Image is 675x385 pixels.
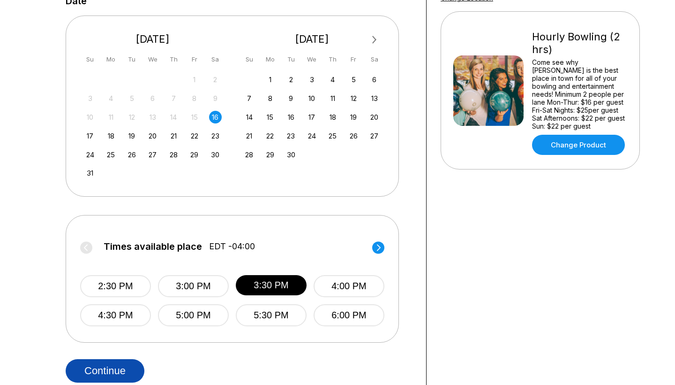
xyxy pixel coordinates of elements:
div: Choose Thursday, August 28th, 2025 [167,148,180,161]
div: Choose Thursday, September 25th, 2025 [326,130,339,142]
div: Not available Saturday, August 9th, 2025 [209,92,222,105]
div: Choose Monday, September 15th, 2025 [264,111,277,123]
div: Choose Tuesday, September 23rd, 2025 [285,130,297,142]
div: Choose Friday, August 29th, 2025 [188,148,201,161]
div: Choose Saturday, September 13th, 2025 [368,92,381,105]
div: Hourly Bowling (2 hrs) [532,31,627,56]
div: Come see why [PERSON_NAME] is the best place in town for all of your bowling and entertainment ne... [532,58,627,130]
div: We [146,53,159,66]
div: Th [326,53,339,66]
div: Choose Wednesday, September 17th, 2025 [306,111,318,123]
div: Choose Saturday, September 6th, 2025 [368,73,381,86]
div: Choose Sunday, September 21st, 2025 [243,130,255,142]
div: month 2025-08 [82,72,223,180]
span: EDT -04:00 [209,241,255,252]
div: Choose Saturday, August 23rd, 2025 [209,130,222,142]
div: Not available Friday, August 8th, 2025 [188,92,201,105]
button: 5:30 PM [236,304,307,326]
div: Choose Friday, September 26th, 2025 [347,130,360,142]
div: Su [84,53,97,66]
div: Choose Friday, September 12th, 2025 [347,92,360,105]
div: Mo [264,53,277,66]
div: Tu [285,53,297,66]
div: Not available Monday, August 11th, 2025 [105,111,117,123]
div: Not available Thursday, August 7th, 2025 [167,92,180,105]
div: Choose Monday, August 18th, 2025 [105,130,117,142]
button: 6:00 PM [314,304,384,326]
div: Choose Wednesday, September 3rd, 2025 [306,73,318,86]
div: Choose Sunday, August 24th, 2025 [84,148,97,161]
div: Choose Thursday, September 11th, 2025 [326,92,339,105]
div: Choose Saturday, August 16th, 2025 [209,111,222,123]
div: Sa [209,53,222,66]
div: Choose Monday, September 1st, 2025 [264,73,277,86]
div: Not available Monday, August 4th, 2025 [105,92,117,105]
div: Choose Sunday, September 14th, 2025 [243,111,255,123]
div: Choose Thursday, September 4th, 2025 [326,73,339,86]
div: Choose Wednesday, August 20th, 2025 [146,130,159,142]
div: Th [167,53,180,66]
img: Hourly Bowling (2 hrs) [453,55,524,126]
div: Choose Tuesday, September 9th, 2025 [285,92,297,105]
div: Choose Wednesday, September 10th, 2025 [306,92,318,105]
div: Fr [188,53,201,66]
div: Not available Sunday, August 3rd, 2025 [84,92,97,105]
button: 4:00 PM [314,275,384,297]
div: Choose Tuesday, September 16th, 2025 [285,111,297,123]
div: Not available Wednesday, August 13th, 2025 [146,111,159,123]
div: [DATE] [80,33,225,46]
div: Choose Sunday, August 17th, 2025 [84,130,97,142]
button: 5:00 PM [158,304,229,326]
div: Not available Tuesday, August 5th, 2025 [126,92,138,105]
div: Not available Sunday, August 10th, 2025 [84,111,97,123]
div: Su [243,53,255,66]
div: Choose Tuesday, August 19th, 2025 [126,130,138,142]
div: Not available Friday, August 15th, 2025 [188,111,201,123]
div: Tu [126,53,138,66]
div: Choose Monday, September 29th, 2025 [264,148,277,161]
div: Choose Sunday, September 7th, 2025 [243,92,255,105]
button: 2:30 PM [80,275,151,297]
div: Not available Thursday, August 14th, 2025 [167,111,180,123]
button: 4:30 PM [80,304,151,326]
div: Choose Saturday, September 27th, 2025 [368,130,381,142]
div: Choose Tuesday, August 26th, 2025 [126,148,138,161]
div: Choose Sunday, August 31st, 2025 [84,167,97,179]
div: Choose Thursday, August 21st, 2025 [167,130,180,142]
div: Choose Friday, August 22nd, 2025 [188,130,201,142]
div: Choose Friday, September 5th, 2025 [347,73,360,86]
button: Continue [66,359,144,383]
span: Times available place [104,241,202,252]
div: Choose Thursday, September 18th, 2025 [326,111,339,123]
div: We [306,53,318,66]
div: Not available Wednesday, August 6th, 2025 [146,92,159,105]
div: Choose Tuesday, September 30th, 2025 [285,148,297,161]
div: Fr [347,53,360,66]
div: Choose Monday, August 25th, 2025 [105,148,117,161]
button: 3:30 PM [236,275,307,295]
div: Mo [105,53,117,66]
button: Next Month [367,32,382,47]
div: Not available Friday, August 1st, 2025 [188,73,201,86]
button: 3:00 PM [158,275,229,297]
div: Choose Monday, September 8th, 2025 [264,92,277,105]
div: Choose Friday, September 19th, 2025 [347,111,360,123]
div: Sa [368,53,381,66]
div: Choose Saturday, September 20th, 2025 [368,111,381,123]
div: Choose Tuesday, September 2nd, 2025 [285,73,297,86]
div: Choose Wednesday, August 27th, 2025 [146,148,159,161]
div: month 2025-09 [242,72,382,161]
div: Choose Sunday, September 28th, 2025 [243,148,255,161]
div: [DATE] [240,33,385,46]
a: Change Product [532,135,625,155]
div: Not available Saturday, August 2nd, 2025 [209,73,222,86]
div: Not available Tuesday, August 12th, 2025 [126,111,138,123]
div: Choose Wednesday, September 24th, 2025 [306,130,318,142]
div: Choose Monday, September 22nd, 2025 [264,130,277,142]
div: Choose Saturday, August 30th, 2025 [209,148,222,161]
